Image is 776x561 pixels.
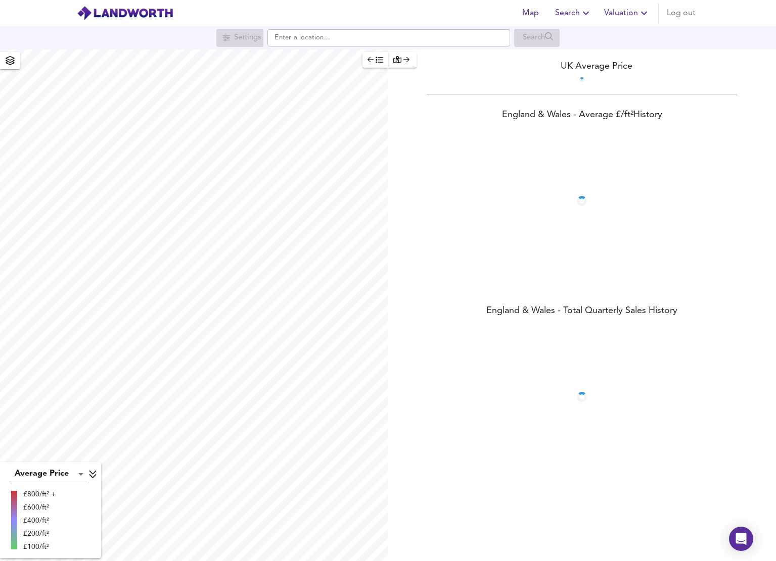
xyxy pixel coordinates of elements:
[267,29,510,46] input: Enter a location...
[600,3,654,23] button: Valuation
[23,502,56,513] div: £600/ft²
[551,3,596,23] button: Search
[23,489,56,499] div: £800/ft² +
[555,6,592,20] span: Search
[216,29,263,47] div: Search for a location first or explore the map
[9,466,87,482] div: Average Price
[604,6,650,20] span: Valuation
[729,527,753,551] div: Open Intercom Messenger
[77,6,173,21] img: logo
[519,6,543,20] span: Map
[23,529,56,539] div: £200/ft²
[23,516,56,526] div: £400/ft²
[515,3,547,23] button: Map
[667,6,696,20] span: Log out
[663,3,700,23] button: Log out
[514,29,560,47] div: Search for a location first or explore the map
[23,542,56,552] div: £100/ft²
